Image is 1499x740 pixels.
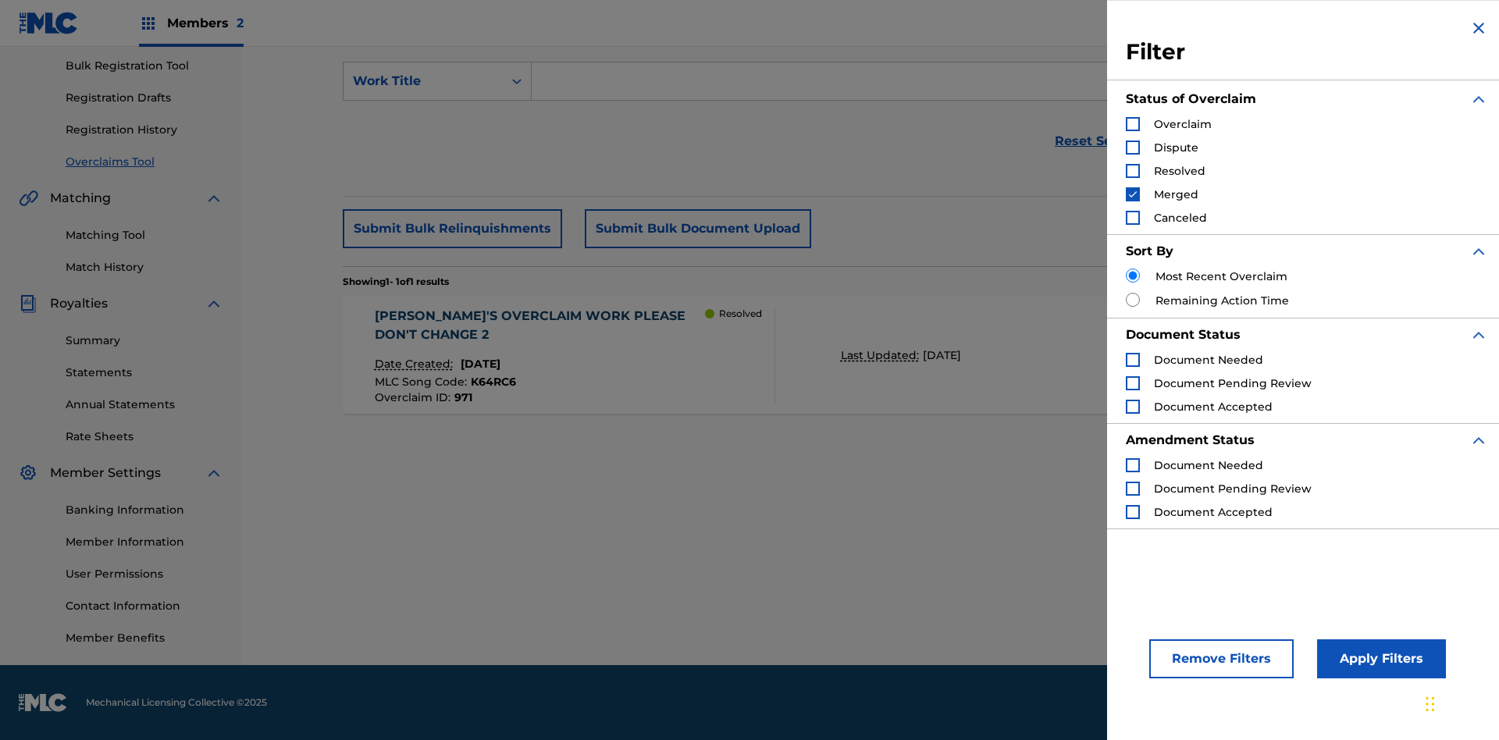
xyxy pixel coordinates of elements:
img: Top Rightsholders [139,14,158,33]
img: expand [1469,431,1488,450]
strong: Status of Overclaim [1126,91,1256,106]
span: Document Needed [1154,458,1263,472]
a: Registration History [66,122,223,138]
span: Royalties [50,294,108,313]
div: Drag [1426,681,1435,728]
p: Showing 1 - 1 of 1 results [343,275,449,289]
img: expand [205,464,223,482]
button: Submit Bulk Relinquishments [343,209,562,248]
img: Matching [19,189,38,208]
strong: Amendment Status [1126,432,1255,447]
img: Royalties [19,294,37,313]
span: Canceled [1154,211,1207,225]
span: Document Pending Review [1154,482,1312,496]
span: Resolved [1154,164,1205,178]
p: Last Updated: [841,347,923,364]
span: Dispute [1154,141,1198,155]
p: Date Created: [375,356,457,372]
span: Document Pending Review [1154,376,1312,390]
span: 971 [454,390,472,404]
img: checkbox [1127,189,1138,200]
img: expand [205,294,223,313]
a: Overclaims Tool [66,154,223,170]
strong: Document Status [1126,327,1241,342]
img: expand [1469,242,1488,261]
a: Contact Information [66,598,223,614]
span: Document Needed [1154,353,1263,367]
span: [DATE] [461,357,500,371]
h3: Filter [1126,38,1488,66]
form: Search Form [343,62,1398,173]
a: Member Information [66,534,223,550]
img: logo [19,693,67,712]
span: Member Settings [50,464,161,482]
img: expand [1469,326,1488,344]
span: Mechanical Licensing Collective © 2025 [86,696,267,710]
label: Remaining Action Time [1155,293,1289,309]
a: Summary [66,333,223,349]
button: Submit Bulk Document Upload [585,209,811,248]
a: Banking Information [66,502,223,518]
p: Resolved [719,307,762,321]
span: MLC Song Code : [375,375,471,389]
a: Registration Drafts [66,90,223,106]
a: Match History [66,259,223,276]
div: Work Title [353,72,493,91]
a: Matching Tool [66,227,223,244]
img: expand [205,189,223,208]
span: Members [167,14,244,32]
label: Most Recent Overclaim [1155,269,1287,285]
a: Member Benefits [66,630,223,646]
img: MLC Logo [19,12,79,34]
button: Remove Filters [1149,639,1294,678]
img: Member Settings [19,464,37,482]
span: Overclaim ID : [375,390,454,404]
strong: Sort By [1126,244,1173,258]
span: [DATE] [923,348,961,362]
a: Reset Search [1047,124,1148,158]
a: Bulk Registration Tool [66,58,223,74]
span: K64RC6 [471,375,516,389]
span: Matching [50,189,111,208]
span: Document Accepted [1154,505,1273,519]
a: Statements [66,365,223,381]
button: Apply Filters [1317,639,1446,678]
img: close [1469,19,1488,37]
img: expand [1469,90,1488,109]
iframe: Chat Widget [1421,665,1499,740]
a: Annual Statements [66,397,223,413]
span: Document Accepted [1154,400,1273,414]
span: Merged [1154,187,1198,201]
div: [PERSON_NAME]'S OVERCLAIM WORK PLEASE DON'T CHANGE 2 [375,307,706,344]
a: User Permissions [66,566,223,582]
a: [PERSON_NAME]'S OVERCLAIM WORK PLEASE DON'T CHANGE 2Date Created:[DATE]MLC Song Code:K64RC6Overcl... [343,297,1398,414]
span: Overclaim [1154,117,1212,131]
span: 2 [237,16,244,30]
a: Rate Sheets [66,429,223,445]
